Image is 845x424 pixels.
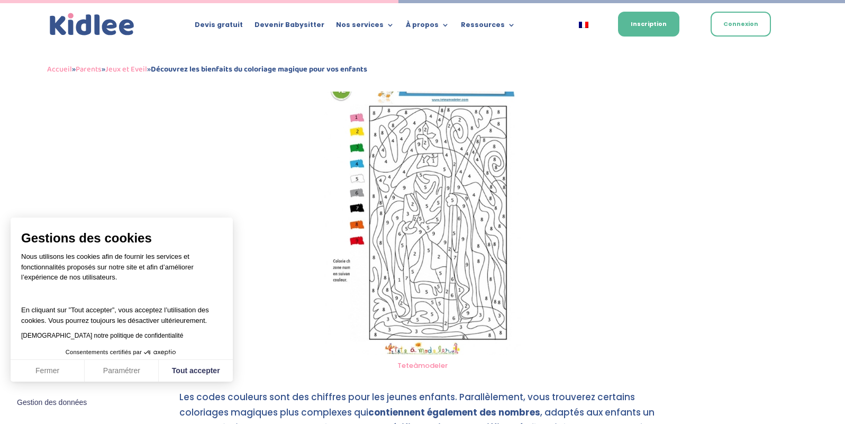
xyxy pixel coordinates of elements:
[105,63,147,76] a: Jeux et Eveil
[11,392,93,414] button: Fermer le widget sans consentement
[21,295,222,326] p: En cliquant sur ”Tout accepter”, vous acceptez l’utilisation des cookies. Vous pourrez toujours l...
[461,21,515,33] a: Ressources
[47,63,367,76] span: » » »
[195,21,243,33] a: Devis gratuit
[21,332,183,339] a: [DEMOGRAPHIC_DATA] notre politique de confidentialité
[397,360,448,371] a: Teteàmodeler
[21,251,222,290] p: Nous utilisons les cookies afin de fournir les services et fonctionnalités proposés sur notre sit...
[144,337,176,368] svg: Axeptio
[66,349,142,355] span: Consentements certifiés par
[159,360,233,382] button: Tout accepter
[47,11,137,39] a: Kidlee Logo
[60,346,183,359] button: Consentements certifiés par
[85,360,159,382] button: Paramétrer
[11,360,85,382] button: Fermer
[76,63,102,76] a: Parents
[151,63,367,76] strong: Découvrez les bienfaits du coloriage magique pour vos enfants
[21,230,222,246] span: Gestions des cookies
[255,21,324,33] a: Devenir Babysitter
[47,11,137,39] img: logo_kidlee_bleu
[17,398,87,408] span: Gestion des données
[47,63,72,76] a: Accueil
[368,406,540,419] strong: contiennent également des nombres
[406,21,449,33] a: À propos
[711,12,771,37] a: Connexion
[336,21,394,33] a: Nos services
[579,22,588,28] img: Français
[324,77,521,355] img: Coloriage magique avec chiffres
[618,12,679,37] a: Inscription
